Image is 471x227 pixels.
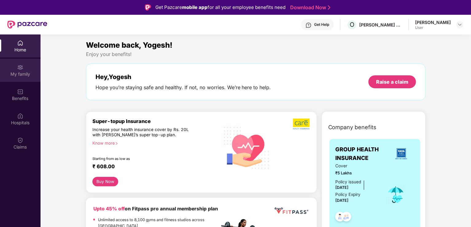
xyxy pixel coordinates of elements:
[145,4,151,10] img: Logo
[92,157,193,161] div: Starting from as low as
[17,40,23,46] img: svg+xml;base64,PHN2ZyBpZD0iSG9tZSIgeG1sbnM9Imh0dHA6Ly93d3cudzMub3JnLzIwMDAvc3ZnIiB3aWR0aD0iMjAiIG...
[17,64,23,70] img: svg+xml;base64,PHN2ZyB3aWR0aD0iMjAiIGhlaWdodD0iMjAiIHZpZXdCb3g9IjAgMCAyMCAyMCIgZmlsbD0ibm9uZSIgeG...
[336,163,378,169] span: Cover
[306,22,312,28] img: svg+xml;base64,PHN2ZyBpZD0iSGVscC0zMngzMiIgeG1sbnM9Imh0dHA6Ly93d3cudzMub3JnLzIwMDAvc3ZnIiB3aWR0aD...
[92,177,119,186] button: Buy Now
[359,22,402,28] div: [PERSON_NAME] GLOBAL INVESTMENT PLATFORM PRIVATE LIMITED
[386,185,406,205] img: icon
[336,198,349,203] span: [DATE]
[92,163,213,171] div: ₹ 608.00
[328,123,377,132] span: Company benefits
[336,145,388,163] span: GROUP HEALTH INSURANCE
[17,89,23,95] img: svg+xml;base64,PHN2ZyBpZD0iQmVuZWZpdHMiIHhtbG5zPSJodHRwOi8vd3d3LnczLm9yZy8yMDAwL3N2ZyIgd2lkdGg9Ij...
[336,179,361,185] div: Policy issued
[336,185,349,190] span: [DATE]
[92,118,220,124] div: Super-topup Insurance
[336,191,361,198] div: Policy Expiry
[95,73,271,81] div: Hey, Yogesh
[415,19,451,25] div: [PERSON_NAME]
[350,21,354,28] span: O
[415,25,451,30] div: User
[376,78,408,85] div: Raise a claim
[155,4,286,11] div: Get Pazcare for all your employee benefits need
[339,210,354,225] img: svg+xml;base64,PHN2ZyB4bWxucz0iaHR0cDovL3d3dy53My5vcmcvMjAwMC9zdmciIHdpZHRoPSI0OC45NDMiIGhlaWdodD...
[92,127,193,138] div: Increase your health insurance cover by Rs. 20L with [PERSON_NAME]’s super top-up plan.
[457,22,462,27] img: svg+xml;base64,PHN2ZyBpZD0iRHJvcGRvd24tMzJ4MzIiIHhtbG5zPSJodHRwOi8vd3d3LnczLm9yZy8yMDAwL3N2ZyIgd2...
[290,4,329,11] a: Download Now
[93,206,218,212] b: on Fitpass pro annual membership plan
[92,141,216,145] div: Know more
[220,120,274,175] img: svg+xml;base64,PHN2ZyB4bWxucz0iaHR0cDovL3d3dy53My5vcmcvMjAwMC9zdmciIHhtbG5zOnhsaW5rPSJodHRwOi8vd3...
[182,4,208,10] strong: mobile app
[93,206,125,212] b: Upto 45% off
[333,210,348,225] img: svg+xml;base64,PHN2ZyB4bWxucz0iaHR0cDovL3d3dy53My5vcmcvMjAwMC9zdmciIHdpZHRoPSI0OC45NDMiIGhlaWdodD...
[314,22,329,27] div: Get Help
[86,51,426,58] div: Enjoy your benefits!
[7,21,47,29] img: New Pazcare Logo
[328,4,330,11] img: Stroke
[95,84,271,91] div: Hope you’re staying safe and healthy. If not, no worries. We’re here to help.
[293,118,310,130] img: b5dec4f62d2307b9de63beb79f102df3.png
[17,137,23,143] img: svg+xml;base64,PHN2ZyBpZD0iQ2xhaW0iIHhtbG5zPSJodHRwOi8vd3d3LnczLm9yZy8yMDAwL3N2ZyIgd2lkdGg9IjIwIi...
[273,205,309,217] img: fppp.png
[86,41,173,50] span: Welcome back, Yogesh!
[393,145,410,162] img: insurerLogo
[336,170,378,176] span: ₹5 Lakhs
[115,142,118,145] span: right
[17,113,23,119] img: svg+xml;base64,PHN2ZyBpZD0iSG9zcGl0YWxzIiB4bWxucz0iaHR0cDovL3d3dy53My5vcmcvMjAwMC9zdmciIHdpZHRoPS...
